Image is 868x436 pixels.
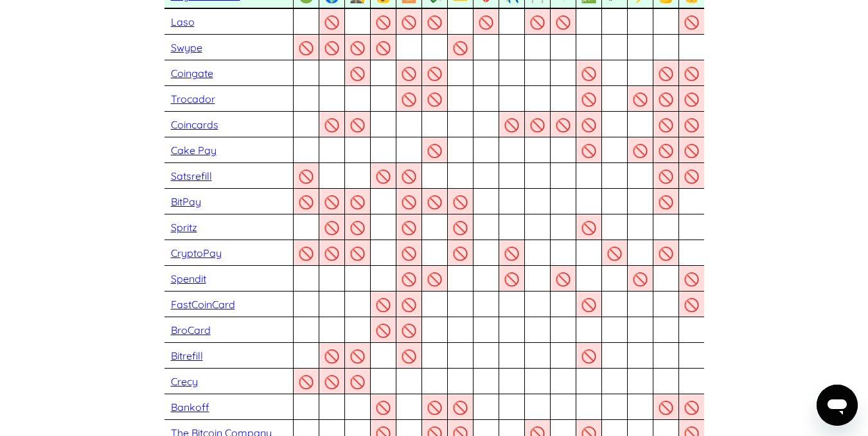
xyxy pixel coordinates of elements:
[171,298,235,311] a: FastCoinCard
[171,15,195,28] a: Laso
[171,247,222,259] a: CryptoPay
[817,385,858,426] iframe: Knop om het berichtenvenster te openen
[171,349,203,362] a: Bitrefill
[171,170,212,182] a: Satsrefill
[171,272,206,285] a: Spendit
[171,401,209,414] a: Bankoff
[171,221,197,234] a: Spritz
[171,67,213,80] a: Coingate
[171,324,211,336] a: BroCard
[171,118,218,131] a: Coincards
[171,92,215,105] a: Trocador
[171,375,198,388] a: Crecy
[171,144,217,157] a: Cake Pay
[171,41,202,54] a: Swype
[171,195,201,208] a: BitPay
